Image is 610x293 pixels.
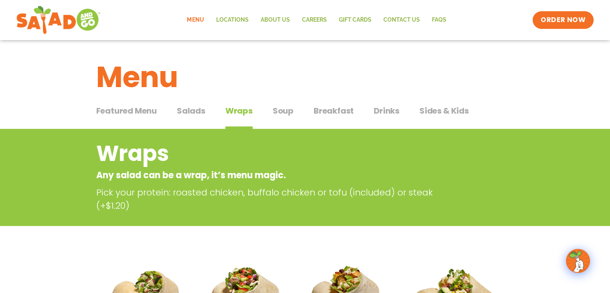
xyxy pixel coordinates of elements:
[332,11,377,29] a: GIFT CARDS
[177,105,205,117] span: Salads
[96,137,450,170] h2: Wraps
[374,105,399,117] span: Drinks
[181,11,452,29] nav: Menu
[314,105,354,117] span: Breakfast
[96,55,514,99] h1: Menu
[181,11,210,29] a: Menu
[16,4,101,36] img: new-SAG-logo-768×292
[96,105,157,117] span: Featured Menu
[254,11,296,29] a: About Us
[533,11,594,29] a: ORDER NOW
[377,11,426,29] a: Contact Us
[96,102,514,129] div: Tabbed content
[296,11,332,29] a: Careers
[96,169,450,182] p: Any salad can be a wrap, it’s menu magic.
[210,11,254,29] a: Locations
[541,15,586,25] span: ORDER NOW
[567,250,589,272] img: wpChatIcon
[426,11,452,29] a: FAQs
[420,105,469,117] span: Sides & Kids
[273,105,294,117] span: Soup
[225,105,253,117] span: Wraps
[96,186,453,212] p: Pick your protein: roasted chicken, buffalo chicken or tofu (included) or steak (+$1.20)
